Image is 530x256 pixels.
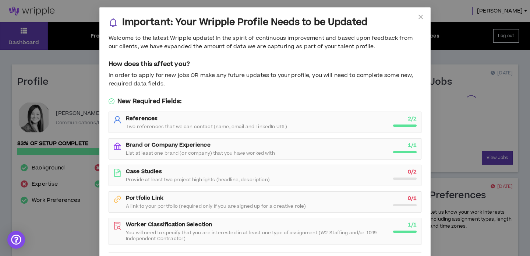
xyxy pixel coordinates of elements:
strong: Worker Classification Selection [126,221,212,228]
strong: 2 / 2 [408,115,417,123]
strong: 0 / 2 [408,168,417,176]
span: bell [109,18,118,27]
strong: References [126,115,158,122]
span: Provide at least two project highlights (headline, description) [126,177,270,183]
div: Open Intercom Messenger [7,231,25,249]
span: check-circle [109,98,114,104]
span: file-search [113,222,121,230]
strong: Portfolio Link [126,194,163,202]
span: link [113,195,121,203]
span: List at least one brand (or company) that you have worked with [126,150,275,156]
h5: How does this affect you? [109,60,421,69]
span: A link to your portfolio (required only If you are signed up for a creative role) [126,203,306,209]
div: Welcome to the latest Wripple update! In the spirit of continuous improvement and based upon feed... [109,34,421,51]
h3: Important: Your Wripple Profile Needs to be Updated [122,17,367,28]
h5: New Required Fields: [109,97,421,106]
strong: 1 / 1 [408,221,417,229]
strong: Brand or Company Experience [126,141,211,149]
span: Two references that we can contact (name, email and LinkedIn URL) [126,124,287,130]
span: file-text [113,169,121,177]
strong: 1 / 1 [408,141,417,149]
span: user [113,116,121,124]
span: close [418,14,424,20]
strong: Case Studies [126,168,162,175]
button: Close [411,7,431,27]
span: bank [113,142,121,150]
div: In order to apply for new jobs OR make any future updates to your profile, you will need to compl... [109,71,421,88]
span: You will need to specify that you are interested in at least one type of assignment (W2-Staffing ... [126,230,389,242]
strong: 0 / 1 [408,194,417,202]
